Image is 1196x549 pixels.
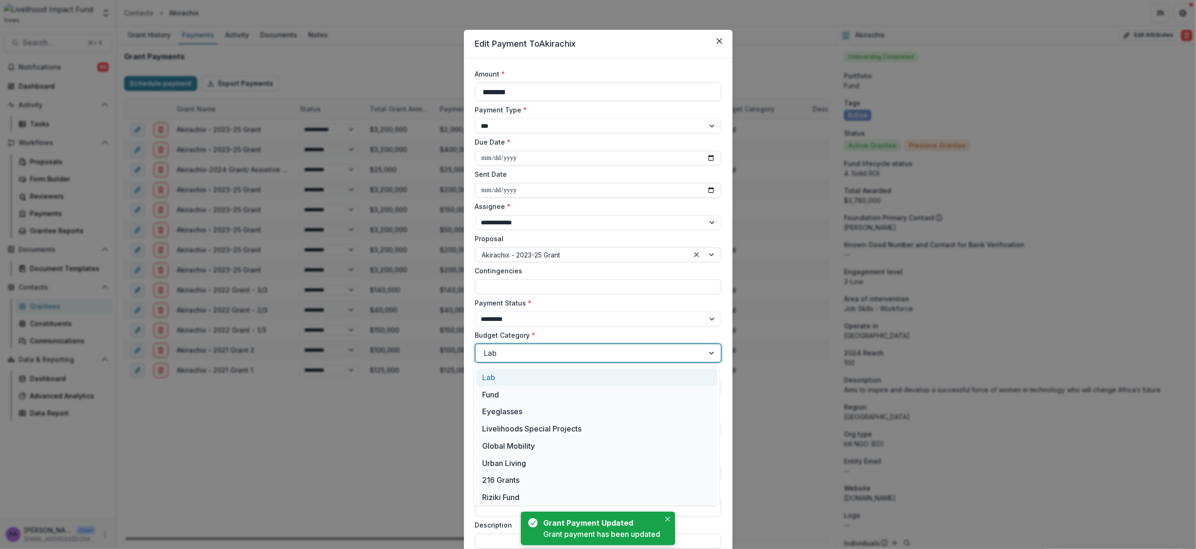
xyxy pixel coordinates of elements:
[476,386,718,403] div: Fund
[476,437,718,454] div: Global Mobility
[691,249,702,260] div: Clear selected options
[662,514,673,525] button: Close
[475,234,716,243] label: Proposal
[475,137,716,147] label: Due Date
[475,69,716,79] label: Amount
[475,105,716,115] label: Payment Type
[476,368,718,386] div: Lab
[475,266,716,276] label: Contingencies
[475,202,716,211] label: Assignee
[476,472,718,489] div: 216 Grants
[476,454,718,472] div: Urban Living
[476,489,718,506] div: Riziki Fund
[475,169,716,179] label: Sent Date
[712,34,727,49] button: Close
[476,403,718,420] div: Eyeglasses
[475,298,716,308] label: Payment Status
[476,420,718,438] div: Livelihoods Special Projects
[543,517,657,528] div: Grant Payment Updated
[475,330,716,340] label: Budget Category
[475,520,716,530] label: Description
[543,528,660,540] div: Grant payment has been updated
[464,30,733,58] header: Edit Payment To Akirachix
